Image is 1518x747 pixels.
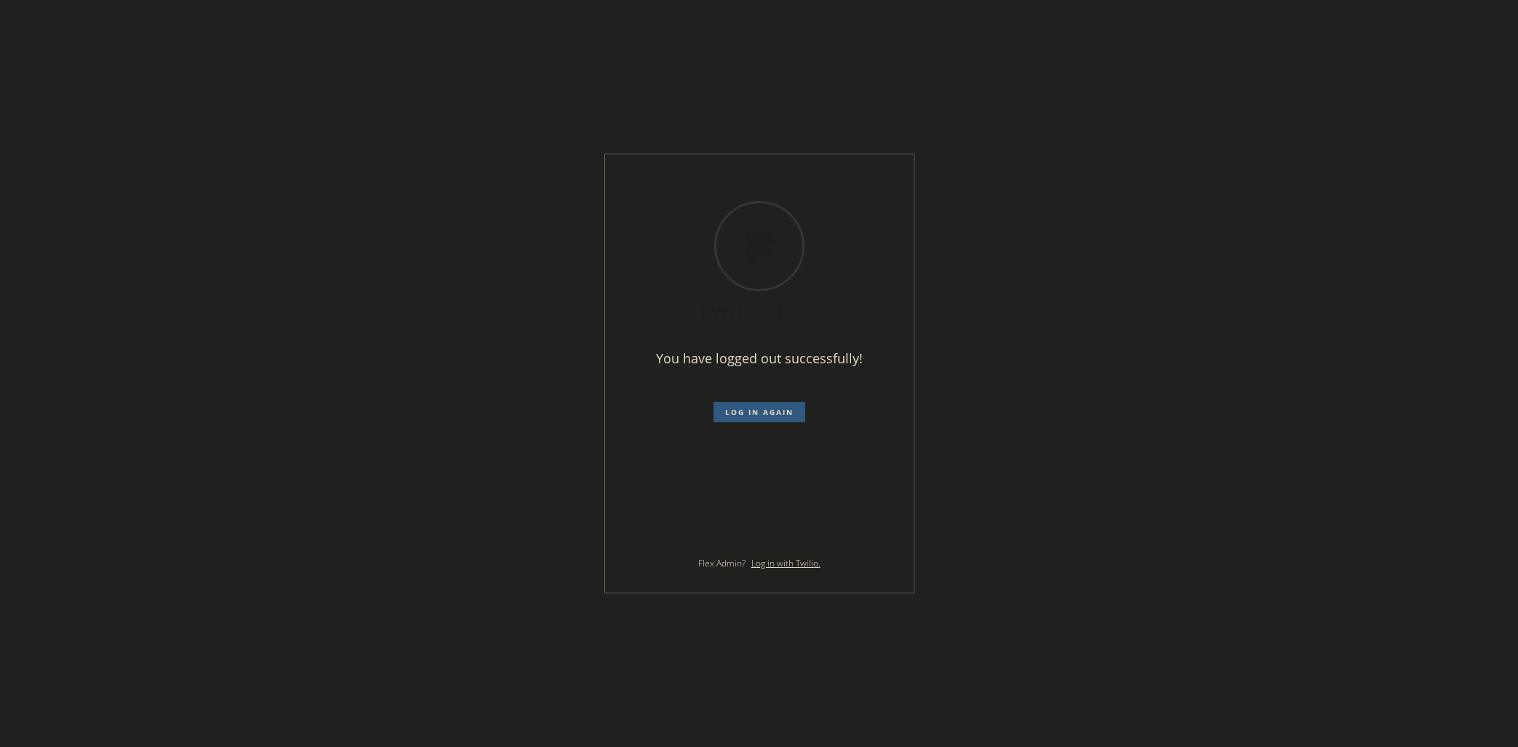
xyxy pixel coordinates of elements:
span: You have logged out successfully! [656,349,863,367]
button: Log in again [713,402,805,422]
span: Log in again [725,407,794,417]
span: Flex Admin? [698,557,746,569]
a: Log in with Twilio. [751,557,821,569]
